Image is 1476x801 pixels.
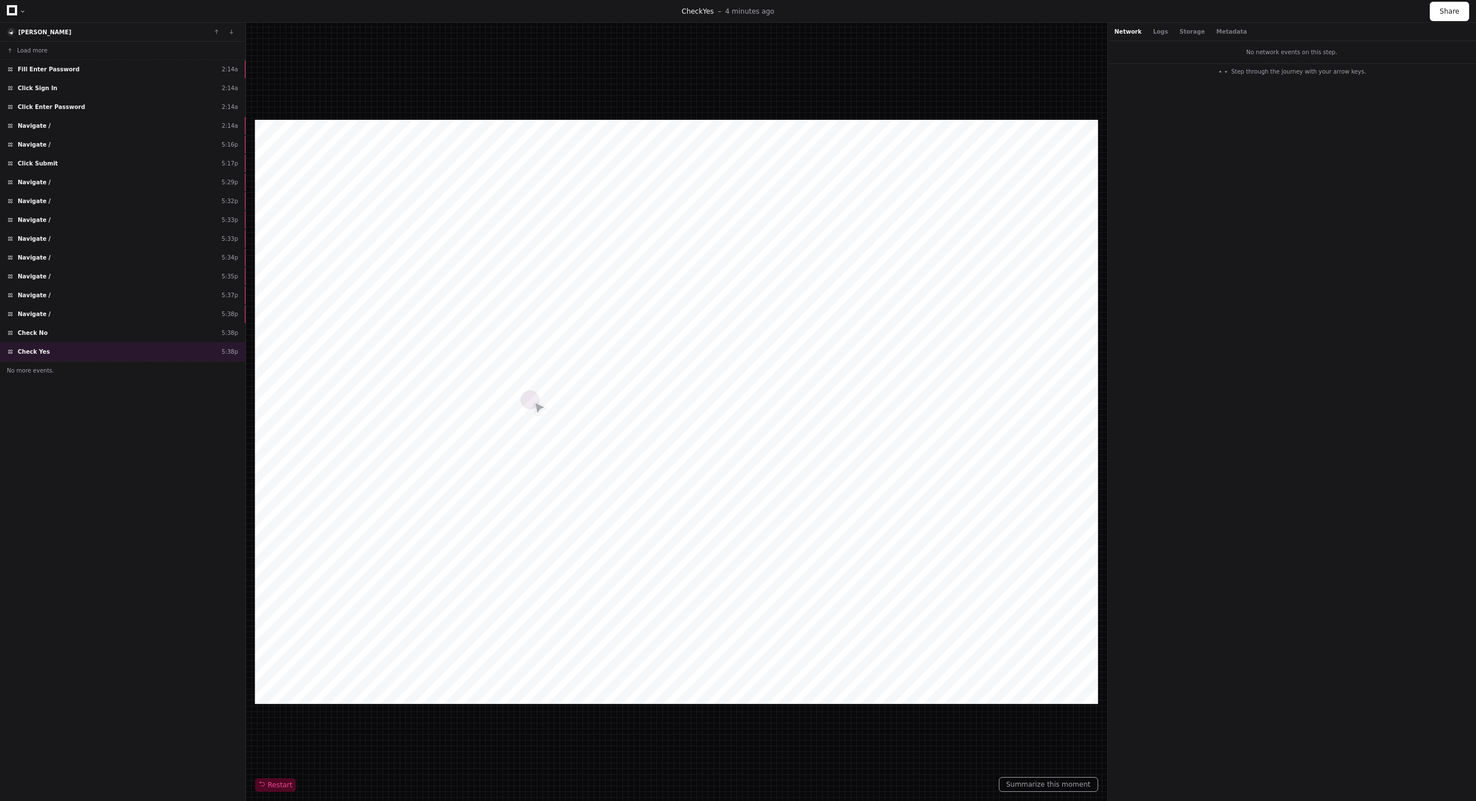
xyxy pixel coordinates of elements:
[18,159,58,168] span: Click Submit
[221,178,238,187] div: 5:29p
[221,65,238,74] div: 2:14a
[18,234,51,243] span: Navigate /
[221,291,238,300] div: 5:37p
[999,777,1098,792] button: Summarize this moment
[221,234,238,243] div: 5:33p
[1153,27,1168,36] button: Logs
[8,29,15,36] img: 14.svg
[18,310,51,318] span: Navigate /
[681,7,703,15] span: Check
[18,291,51,300] span: Navigate /
[17,46,47,55] span: Load more
[725,7,775,16] p: 4 minutes ago
[18,103,85,111] span: Click Enter Password
[221,140,238,149] div: 5:16p
[221,216,238,224] div: 5:33p
[18,65,79,74] span: Fill Enter Password
[18,216,51,224] span: Navigate /
[221,159,238,168] div: 5:17p
[259,780,292,790] span: Restart
[221,329,238,337] div: 5:38p
[18,347,50,356] span: Check Yes
[221,197,238,205] div: 5:32p
[221,84,238,92] div: 2:14a
[221,310,238,318] div: 5:38p
[221,253,238,262] div: 5:34p
[1179,27,1204,36] button: Storage
[1216,27,1247,36] button: Metadata
[18,84,57,92] span: Click Sign In
[221,103,238,111] div: 2:14a
[18,122,51,130] span: Navigate /
[18,140,51,149] span: Navigate /
[1231,67,1366,76] span: Step through the journey with your arrow keys.
[1439,763,1470,794] iframe: Open customer support
[18,197,51,205] span: Navigate /
[7,366,54,375] span: No more events.
[18,253,51,262] span: Navigate /
[1430,2,1469,21] button: Share
[703,7,713,15] span: Yes
[221,122,238,130] div: 2:14a
[18,272,51,281] span: Navigate /
[18,29,71,35] a: [PERSON_NAME]
[18,178,51,187] span: Navigate /
[221,347,238,356] div: 5:38p
[255,778,296,792] button: Restart
[221,272,238,281] div: 5:35p
[18,329,48,337] span: Check No
[1115,27,1142,36] button: Network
